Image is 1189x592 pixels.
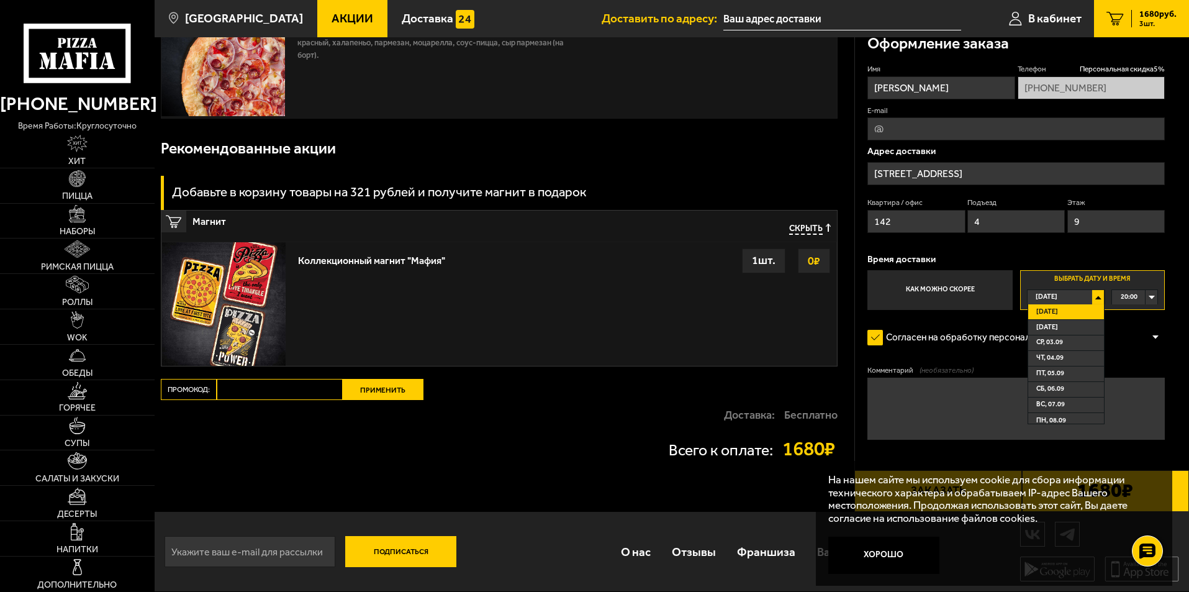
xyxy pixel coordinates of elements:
label: Согласен на обработку персональных данных [867,326,1098,350]
button: Подписаться [345,536,457,567]
strong: 1680 ₽ [782,439,838,459]
span: Обеды [62,369,93,378]
label: Квартира / офис [867,198,965,208]
span: Салаты и закуски [35,475,119,483]
p: Время доставки [867,255,1165,264]
span: сб, 06.09 [1036,382,1064,396]
label: Телефон [1018,64,1165,75]
span: (необязательно) [920,365,974,376]
span: Магнит [192,211,598,227]
span: пт, 05.09 [1036,367,1064,381]
span: 20:00 [1121,290,1137,304]
span: [DATE] [1036,305,1058,319]
label: Как можно скорее [867,270,1012,310]
span: Доставить по адресу: [602,12,723,24]
div: Коллекционный магнит "Мафия" [298,248,445,266]
span: чт, 04.09 [1036,351,1064,365]
button: Хорошо [828,537,940,574]
a: Отзывы [661,532,726,572]
strong: 0 ₽ [805,249,823,273]
label: Промокод: [161,379,217,400]
label: Подъезд [967,198,1065,208]
span: Роллы [62,298,93,307]
span: [DATE] [1036,321,1058,335]
span: Супы [65,439,89,448]
span: Десерты [57,510,97,519]
a: Вакансии [807,532,879,572]
span: Напитки [57,545,98,554]
span: Акции [332,12,373,24]
input: @ [867,117,1165,140]
span: вс, 07.09 [1036,398,1065,412]
label: Выбрать дату и время [1020,270,1165,310]
span: [GEOGRAPHIC_DATA] [185,12,303,24]
span: Пицца [62,192,93,201]
span: Скрыть [789,224,823,235]
span: пн, 08.09 [1036,414,1066,428]
input: Имя [867,76,1015,99]
label: Комментарий [867,365,1165,376]
p: Всего к оплате: [669,443,773,458]
p: Адрес доставки [867,147,1165,156]
p: [PERSON_NAME], колбаски охотничьи, пепперони, ветчина, паприка, лук красный, халапеньо, пармезан,... [297,24,573,61]
input: +7 ( [1018,76,1165,99]
p: На нашем сайте мы используем cookie для сбора информации технического характера и обрабатываем IP... [828,473,1153,525]
h3: Оформление заказа [867,36,1009,52]
span: Доставка [402,12,453,24]
span: Дополнительно [37,581,117,590]
label: Имя [867,64,1015,75]
span: WOK [67,334,88,342]
button: Применить [343,379,423,400]
span: В кабинет [1028,12,1082,24]
span: Хит [68,157,86,166]
a: О нас [610,532,661,572]
img: 15daf4d41897b9f0e9f617042186c801.svg [456,10,474,29]
label: Этаж [1067,198,1165,208]
span: Персональная скидка 5 % [1080,64,1165,75]
label: E-mail [867,106,1165,116]
span: 3 шт. [1139,20,1177,27]
input: Укажите ваш e-mail для рассылки [165,536,335,567]
h3: Добавьте в корзину товары на 321 рублей и получите магнит в подарок [172,186,586,199]
a: Коллекционный магнит "Мафия"0₽1шт. [161,242,837,366]
span: Горячее [59,404,96,412]
strong: Бесплатно [784,409,838,421]
button: Скрыть [789,224,831,235]
span: Наборы [60,227,95,236]
div: 1 шт. [742,248,785,273]
a: Франшиза [726,532,806,572]
h3: Рекомендованные акции [161,141,336,157]
span: [DATE] [1036,290,1057,304]
span: 1680 руб. [1139,10,1177,19]
span: Римская пицца [41,263,114,271]
input: Ваш адрес доставки [723,7,961,30]
span: ср, 03.09 [1036,335,1063,350]
p: Доставка: [724,409,775,421]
